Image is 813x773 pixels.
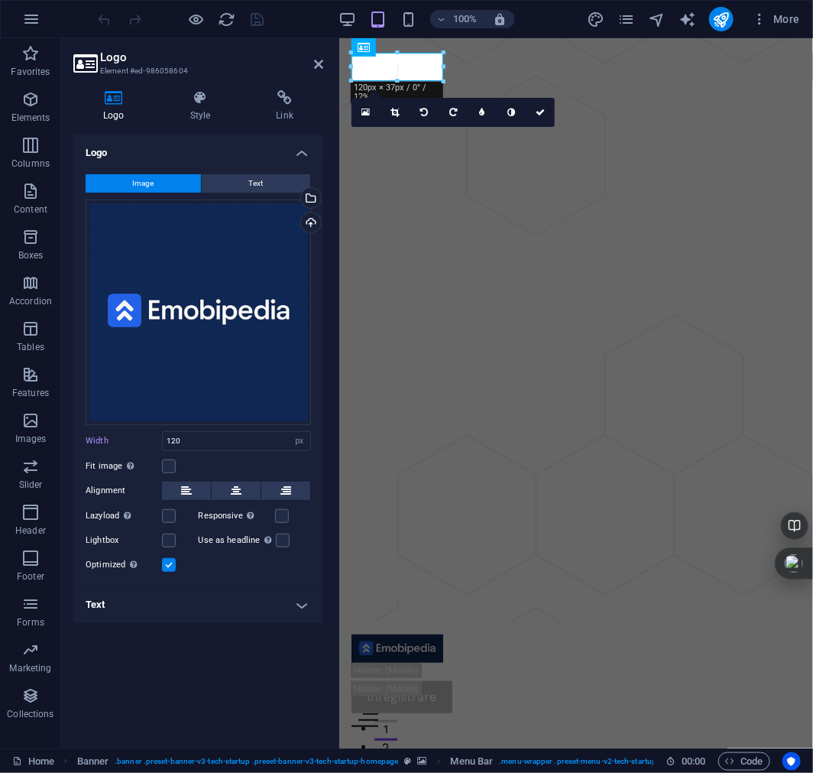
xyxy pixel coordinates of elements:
[15,525,46,537] p: Header
[12,752,54,771] a: Click to cancel selection. Double-click to open Pages
[86,437,162,445] label: Width
[35,700,58,703] button: 2
[199,531,276,550] label: Use as headline
[712,11,730,28] i: Publish
[587,10,605,28] button: design
[15,433,47,445] p: Images
[12,387,49,399] p: Features
[11,66,50,78] p: Favorites
[86,531,162,550] label: Lightbox
[86,200,311,425] div: logoemobipedia-9vnnPM1tFlvBDIfTfx329Q.png
[133,174,154,193] span: Image
[86,174,201,193] button: Image
[219,11,236,28] i: Reload page
[587,11,604,28] i: Design (Ctrl+Alt+Y)
[11,112,50,124] p: Elements
[725,752,763,771] span: Code
[19,479,43,491] p: Slider
[782,752,801,771] button: Usercentrics
[199,507,275,525] label: Responsive
[73,586,323,623] h4: Text
[692,755,695,767] span: :
[430,10,484,28] button: 100%
[9,295,52,307] p: Accordion
[100,50,323,64] h2: Logo
[218,10,236,28] button: reload
[202,174,310,193] button: Text
[160,90,247,122] h4: Style
[73,90,160,122] h4: Logo
[404,757,411,765] i: This element is a customizable preset
[17,570,44,583] p: Footer
[451,752,494,771] span: Click to select. Double-click to edit
[679,11,696,28] i: AI Writer
[752,11,800,27] span: More
[709,7,734,31] button: publish
[679,10,697,28] button: text_generator
[499,752,656,771] span: . menu-wrapper .preset-menu-v2-tech-startup
[86,556,162,574] label: Optimized
[100,64,293,78] h3: Element #ed-986058604
[86,482,162,500] label: Alignment
[648,10,666,28] button: navigator
[115,752,398,771] span: . banner .preset-banner-v3-tech-startup .preset-banner-v3-tech-startup-homepage
[11,158,50,170] p: Columns
[86,457,162,476] label: Fit image
[682,752,705,771] span: 00 00
[86,507,162,525] label: Lazyload
[666,752,706,771] h6: Session time
[14,203,47,216] p: Content
[73,135,323,162] h4: Logo
[17,616,44,628] p: Forms
[746,7,806,31] button: More
[718,752,770,771] button: Code
[493,12,507,26] i: On resize automatically adjust zoom level to fit chosen device.
[77,752,755,771] nav: breadcrumb
[246,90,323,122] h4: Link
[617,11,635,28] i: Pages (Ctrl+Alt+S)
[187,10,206,28] button: Click here to leave preview mode and continue editing
[77,752,109,771] span: Click to select. Double-click to edit
[617,10,636,28] button: pages
[18,249,44,261] p: Boxes
[417,757,426,765] i: This element contains a background
[453,10,478,28] h6: 100%
[249,174,264,193] span: Text
[7,708,53,720] p: Collections
[9,662,51,674] p: Marketing
[17,341,44,353] p: Tables
[648,11,666,28] i: Navigator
